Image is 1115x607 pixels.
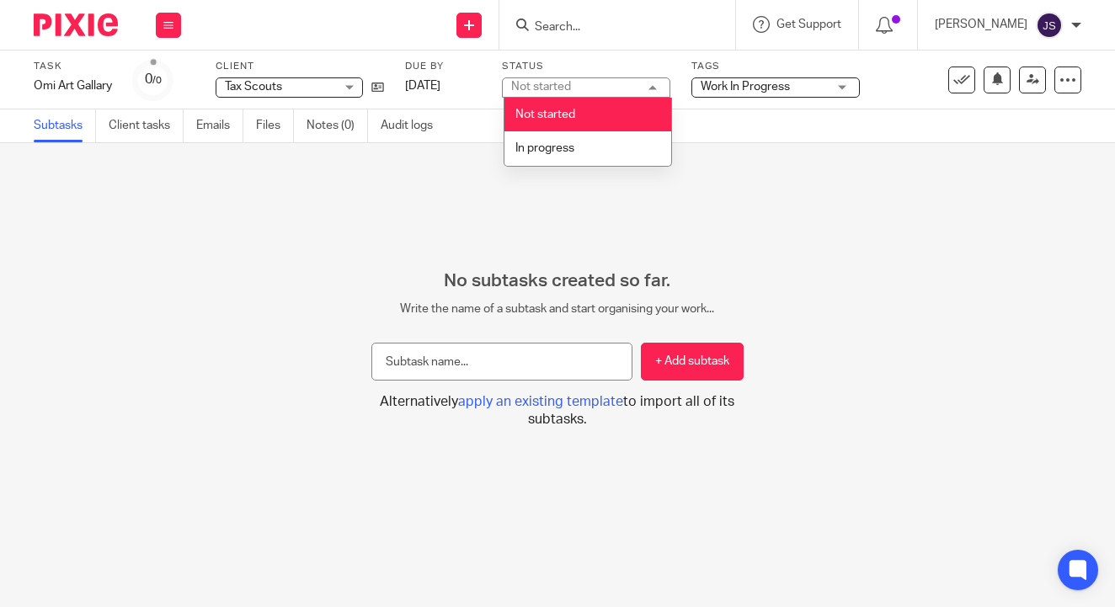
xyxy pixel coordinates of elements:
button: Alternativelyapply an existing templateto import all of its subtasks. [371,393,743,429]
a: Audit logs [381,109,445,142]
span: [DATE] [405,80,440,92]
button: + Add subtask [641,343,744,381]
div: 0 [145,70,162,89]
input: Search [533,20,685,35]
p: Write the name of a subtask and start organising your work... [371,301,743,317]
a: Files [256,109,294,142]
input: Subtask name... [371,343,632,381]
label: Tags [691,60,860,73]
span: Tax Scouts [225,81,282,93]
p: [PERSON_NAME] [935,16,1027,33]
img: Pixie [34,13,118,36]
span: apply an existing template [458,395,623,408]
img: svg%3E [1036,12,1063,39]
span: Work In Progress [701,81,790,93]
span: Get Support [776,19,841,30]
div: Not started [511,81,571,93]
small: /0 [152,76,162,85]
label: Status [502,60,670,73]
label: Task [34,60,112,73]
a: Notes (0) [307,109,368,142]
a: Client tasks [109,109,184,142]
div: Omi Art Gallary [34,77,112,94]
label: Client [216,60,384,73]
h2: No subtasks created so far. [371,270,743,292]
span: In progress [515,142,574,154]
label: Due by [405,60,481,73]
span: Not started [515,109,575,120]
a: Subtasks [34,109,96,142]
a: Emails [196,109,243,142]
